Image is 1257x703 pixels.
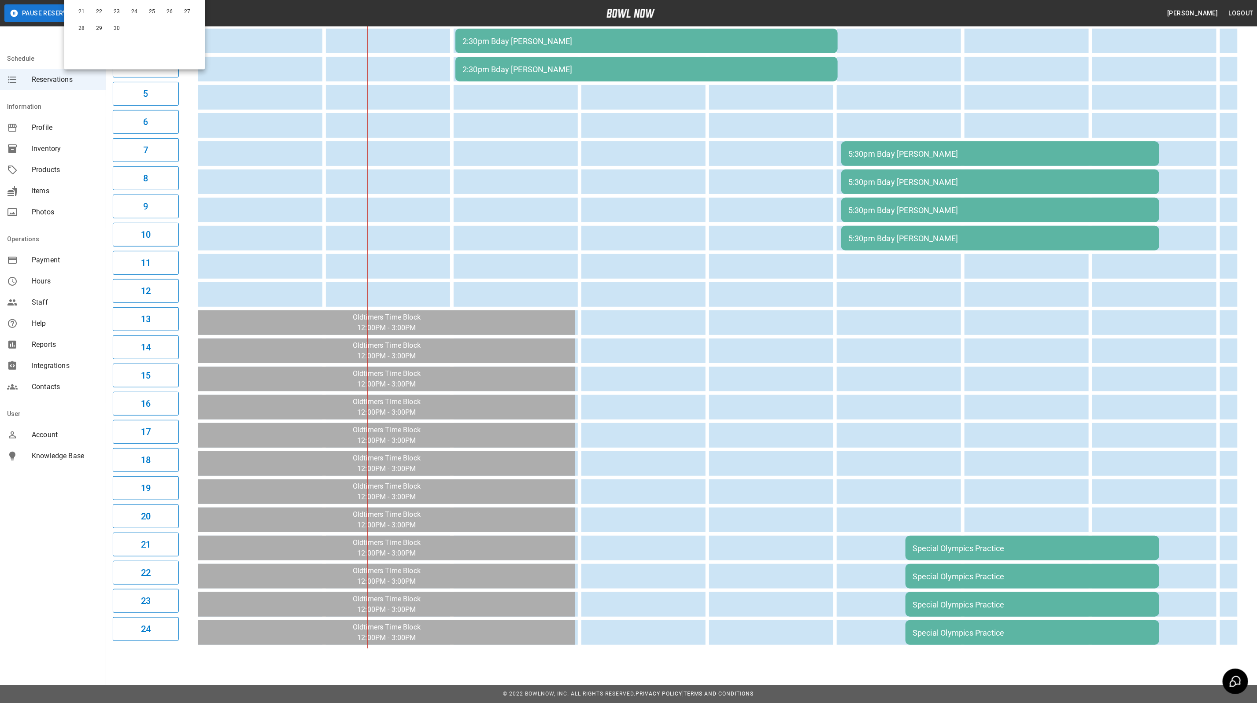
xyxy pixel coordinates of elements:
[32,165,99,175] span: Products
[113,504,179,528] button: 20
[143,171,148,185] h6: 8
[141,256,151,270] h6: 11
[113,138,179,162] button: 7
[113,195,179,218] button: 9
[113,533,179,556] button: 21
[92,4,107,20] button: Sep 22, 2025
[113,251,179,275] button: 11
[913,544,1152,553] div: Special Olympics Practice
[113,476,179,500] button: 19
[113,166,179,190] button: 8
[92,21,107,37] button: Sep 29, 2025
[32,382,99,392] span: Contacts
[32,207,99,217] span: Photos
[144,4,160,20] button: Sep 25, 2025
[162,4,178,20] button: Sep 26, 2025
[4,4,96,22] button: Pause Reservations
[848,206,1152,215] div: 5:30pm Bday [PERSON_NAME]
[913,600,1152,609] div: Special Olympics Practice
[32,430,99,440] span: Account
[113,307,179,331] button: 13
[180,4,196,20] button: Sep 27, 2025
[848,234,1152,243] div: 5:30pm Bday [PERSON_NAME]
[913,628,1152,637] div: Special Olympics Practice
[141,368,151,383] h6: 15
[113,561,179,585] button: 22
[113,110,179,134] button: 6
[74,21,90,37] button: Sep 28, 2025
[32,255,99,265] span: Payment
[141,425,151,439] h6: 17
[32,186,99,196] span: Items
[848,177,1152,187] div: 5:30pm Bday [PERSON_NAME]
[143,199,148,213] h6: 9
[32,297,99,308] span: Staff
[32,74,99,85] span: Reservations
[141,594,151,608] h6: 23
[32,451,99,461] span: Knowledge Base
[636,691,682,697] a: Privacy Policy
[74,4,90,20] button: Sep 21, 2025
[32,122,99,133] span: Profile
[141,566,151,580] h6: 22
[113,420,179,444] button: 17
[141,284,151,298] h6: 12
[113,617,179,641] button: 24
[109,21,125,37] button: Sep 30, 2025
[141,537,151,552] h6: 21
[462,37,831,46] div: 2:30pm Bday [PERSON_NAME]
[32,276,99,287] span: Hours
[141,397,151,411] h6: 16
[113,364,179,387] button: 15
[684,691,754,697] a: Terms and Conditions
[141,509,151,523] h6: 20
[141,481,151,495] h6: 19
[32,339,99,350] span: Reports
[141,340,151,354] h6: 14
[141,453,151,467] h6: 18
[141,312,151,326] h6: 13
[113,392,179,416] button: 16
[109,4,125,20] button: Sep 23, 2025
[32,144,99,154] span: Inventory
[913,572,1152,581] div: Special Olympics Practice
[143,115,148,129] h6: 6
[143,87,148,101] h6: 5
[143,143,148,157] h6: 7
[113,335,179,359] button: 14
[113,82,179,106] button: 5
[1164,5,1221,22] button: [PERSON_NAME]
[113,223,179,247] button: 10
[503,691,636,697] span: © 2022 BowlNow, Inc. All Rights Reserved.
[127,4,143,20] button: Sep 24, 2025
[1225,5,1257,22] button: Logout
[462,65,831,74] div: 2:30pm Bday [PERSON_NAME]
[113,448,179,472] button: 18
[141,622,151,636] h6: 24
[606,9,655,18] img: logo
[113,589,179,613] button: 23
[113,279,179,303] button: 12
[32,361,99,371] span: Integrations
[848,149,1152,158] div: 5:30pm Bday [PERSON_NAME]
[32,318,99,329] span: Help
[141,228,151,242] h6: 10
